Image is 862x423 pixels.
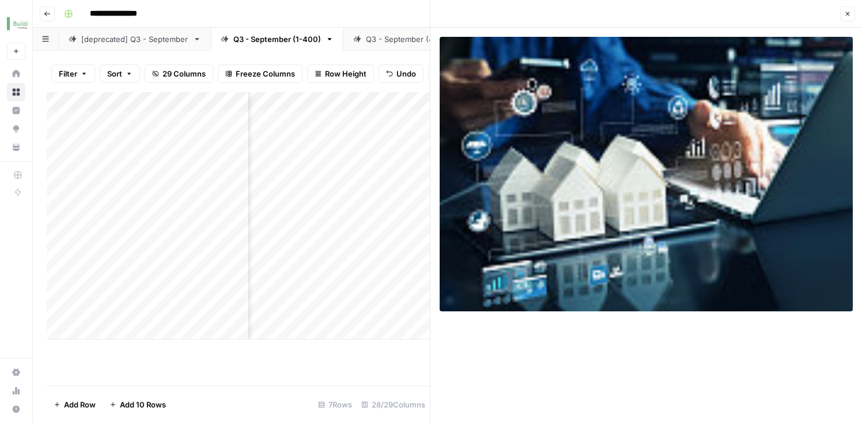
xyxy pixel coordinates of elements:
[233,33,321,45] div: Q3 - September (1-400)
[7,120,25,138] a: Opportunities
[313,395,357,414] div: 7 Rows
[7,400,25,418] button: Help + Support
[440,37,853,311] img: Row/Cell
[366,33,452,45] div: Q3 - September (400+)
[107,68,122,79] span: Sort
[59,68,77,79] span: Filter
[59,28,211,51] a: [deprecated] Q3 - September
[7,13,28,34] img: Buildium Logo
[379,64,424,83] button: Undo
[120,399,166,410] span: Add 10 Rows
[357,395,430,414] div: 28/29 Columns
[7,64,25,83] a: Home
[162,68,206,79] span: 29 Columns
[7,101,25,120] a: Insights
[325,68,366,79] span: Row Height
[103,395,173,414] button: Add 10 Rows
[7,363,25,382] a: Settings
[211,28,343,51] a: Q3 - September (1-400)
[7,9,25,38] button: Workspace: Buildium
[307,64,374,83] button: Row Height
[47,395,103,414] button: Add Row
[100,64,140,83] button: Sort
[218,64,303,83] button: Freeze Columns
[7,382,25,400] a: Usage
[343,28,474,51] a: Q3 - September (400+)
[51,64,95,83] button: Filter
[7,83,25,101] a: Browse
[236,68,295,79] span: Freeze Columns
[145,64,213,83] button: 29 Columns
[81,33,188,45] div: [deprecated] Q3 - September
[64,399,96,410] span: Add Row
[7,138,25,157] a: Your Data
[396,68,416,79] span: Undo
